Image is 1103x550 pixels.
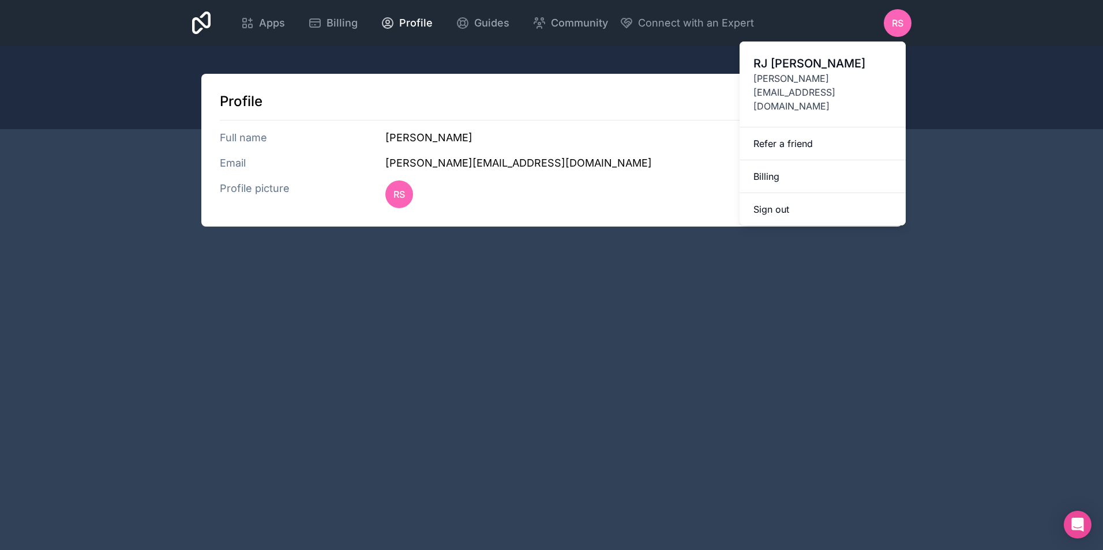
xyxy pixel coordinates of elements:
div: Open Intercom Messenger [1064,511,1091,538]
a: Apps [231,10,294,36]
span: Apps [259,15,285,31]
h3: [PERSON_NAME][EMAIL_ADDRESS][DOMAIN_NAME] [385,155,883,171]
a: Profile [372,10,442,36]
span: Profile [399,15,433,31]
span: RS [393,187,405,201]
span: Connect with an Expert [638,15,754,31]
span: Community [551,15,608,31]
h3: Full name [220,130,386,146]
button: Sign out [740,193,906,225]
a: Guides [447,10,519,36]
button: Connect with an Expert [620,15,754,31]
span: Billing [327,15,358,31]
a: Billing [740,160,906,193]
span: RS [892,16,903,30]
h1: Profile [220,92,884,111]
h3: [PERSON_NAME] [385,130,883,146]
a: Community [523,10,617,36]
h3: Email [220,155,386,171]
h3: Profile picture [220,180,386,208]
a: Refer a friend [740,127,906,160]
span: RJ [PERSON_NAME] [753,55,892,71]
span: [PERSON_NAME][EMAIL_ADDRESS][DOMAIN_NAME] [753,71,892,113]
span: Guides [474,15,509,31]
a: Billing [299,10,367,36]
